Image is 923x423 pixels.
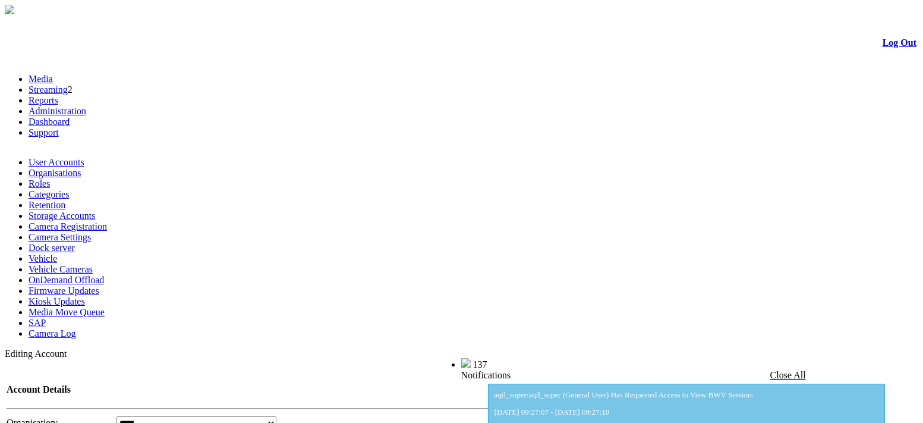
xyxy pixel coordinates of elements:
a: Camera Log [29,328,76,339]
a: OnDemand Offload [29,275,104,285]
a: Camera Settings [29,232,91,242]
a: SAP [29,318,46,328]
a: Media Move Queue [29,307,105,317]
a: Camera Registration [29,221,107,231]
a: Support [29,127,59,137]
a: User Accounts [29,157,84,167]
a: Log Out [883,37,916,48]
span: Welcome, - (Administrator) [351,359,437,368]
a: Retention [29,200,65,210]
div: Notifications [461,370,893,381]
a: Kiosk Updates [29,296,85,306]
a: Storage Accounts [29,211,95,221]
span: Editing Account [5,349,67,359]
a: Dashboard [29,117,70,127]
a: Dock server [29,243,75,253]
img: bell25.png [461,358,471,368]
a: Categories [29,189,69,199]
p: [DATE] 09:27:07 - [DATE] 09:27:10 [494,408,879,417]
a: Vehicle [29,253,57,264]
a: Media [29,74,53,84]
span: 137 [473,359,487,369]
a: Reports [29,95,58,105]
a: Vehicle Cameras [29,264,93,274]
a: Roles [29,178,50,189]
a: Organisations [29,168,81,178]
a: Close All [770,370,806,380]
span: 2 [68,84,73,95]
a: Firmware Updates [29,286,99,296]
a: Administration [29,106,86,116]
h4: Account Details [7,384,638,395]
img: arrow-3.png [5,5,14,14]
a: Streaming [29,84,68,95]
